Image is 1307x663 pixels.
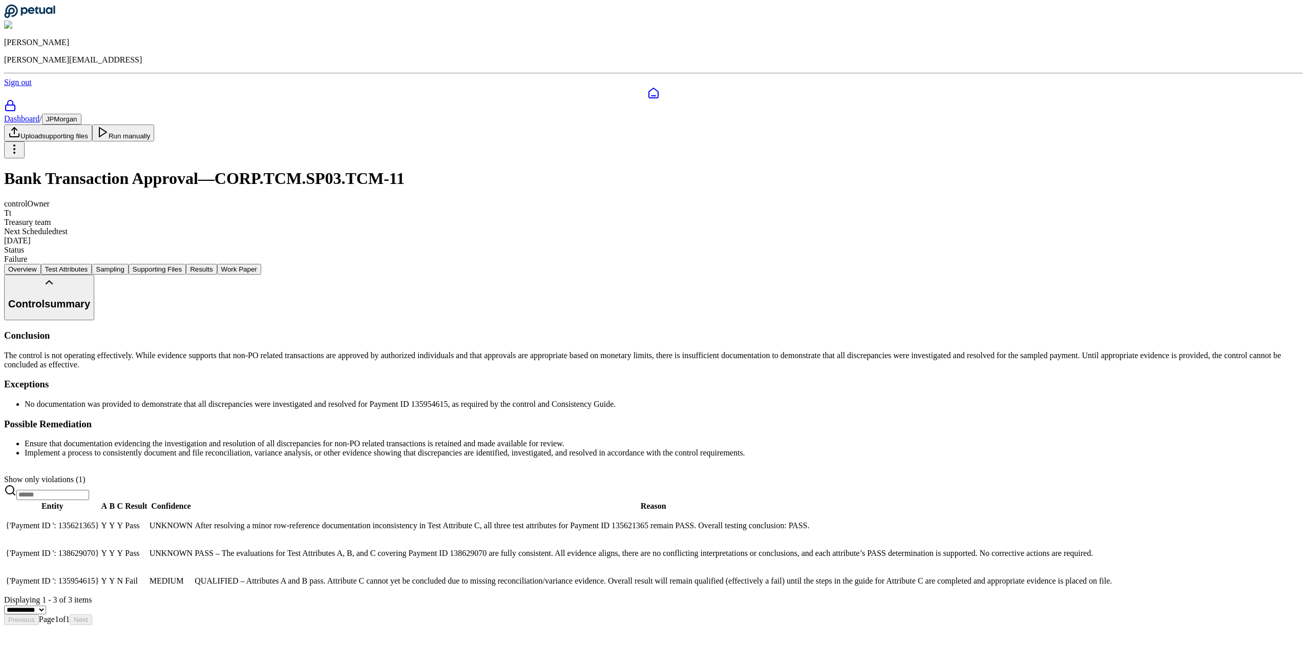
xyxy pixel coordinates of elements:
[129,264,186,275] button: Supporting Files
[100,501,108,511] th: A
[117,501,124,511] th: C
[4,99,1303,114] a: SOC
[101,521,107,530] span: Y
[4,199,1303,209] div: control Owner
[109,521,115,530] span: Y
[125,521,147,530] div: Pass
[39,615,70,624] span: Page 1 of 1
[4,169,1303,188] h1: Bank Transaction Approval — CORP.TCM.SP03.TCM-11
[101,549,107,557] span: Y
[125,576,147,586] div: Fail
[4,38,1303,47] p: [PERSON_NAME]
[117,549,123,557] span: Y
[4,351,1303,369] p: The control is not operating effectively. While evidence supports that non-PO related transaction...
[4,227,1303,236] div: Next Scheduled test
[195,576,1112,586] p: QUALIFIED – Attributes A and B pass. Attribute C cannot yet be concluded due to missing reconcili...
[4,20,48,30] img: Andrew Li
[25,400,1303,409] li: No documentation was provided to demonstrate that all discrepancies were investigated and resolve...
[4,264,41,275] button: Overview
[4,419,1303,430] h3: Possible Remediation
[4,114,39,123] a: Dashboard
[4,255,1303,264] div: Failure
[25,439,1303,448] li: Ensure that documentation evidencing the investigation and resolution of all discrepancies for no...
[150,521,193,530] div: UNKNOWN
[149,501,193,511] th: Confidence
[4,87,1303,99] a: Dashboard
[4,379,1303,390] h3: Exceptions
[4,475,86,484] span: Show only violations ( 1 )
[6,472,7,473] input: Show only violations (1)
[150,549,193,558] div: UNKNOWN
[194,501,1112,511] th: Reason
[92,264,129,275] button: Sampling
[42,114,81,125] button: JPMorgan
[5,501,99,511] th: Entity
[4,275,94,320] button: Controlsummary
[186,264,217,275] button: Results
[101,576,107,585] span: Y
[124,501,148,511] th: Result
[109,576,115,585] span: Y
[25,448,1303,458] li: Implement a process to consistently document and file reconciliation, variance analysis, or other...
[6,521,99,530] span: {'Payment ID ': 135621365}
[4,78,32,87] a: Sign out
[4,245,1303,255] div: Status
[4,614,39,625] button: Previous
[4,595,1303,605] div: Displaying 1 - 3 of 3 items
[4,209,11,217] span: Tt
[4,55,1303,65] p: [PERSON_NAME][EMAIL_ADDRESS]
[195,549,1112,558] p: PASS – The evaluations for Test Attributes A, B, and C covering Payment ID 138629070 are fully co...
[8,298,90,310] h2: Control summary
[70,614,92,625] button: Next
[4,114,1303,125] div: /
[6,576,99,585] span: {'Payment ID ': 135954615}
[109,501,116,511] th: B
[217,264,261,275] button: Work Paper
[125,549,147,558] div: Pass
[4,218,51,226] span: Treasury team
[195,521,1112,530] p: After resolving a minor row-reference documentation inconsistency in Test Attribute C, all three ...
[4,125,92,141] button: Uploadsupporting files
[4,11,55,20] a: Go to Dashboard
[150,576,193,586] div: MEDIUM
[4,236,1303,245] div: [DATE]
[117,576,123,585] span: N
[4,330,1303,341] h3: Conclusion
[6,549,99,557] span: {'Payment ID ': 138629070}
[92,125,155,141] button: Run manually
[117,521,123,530] span: Y
[41,264,92,275] button: Test Attributes
[109,549,115,557] span: Y
[4,264,1303,275] nav: Tabs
